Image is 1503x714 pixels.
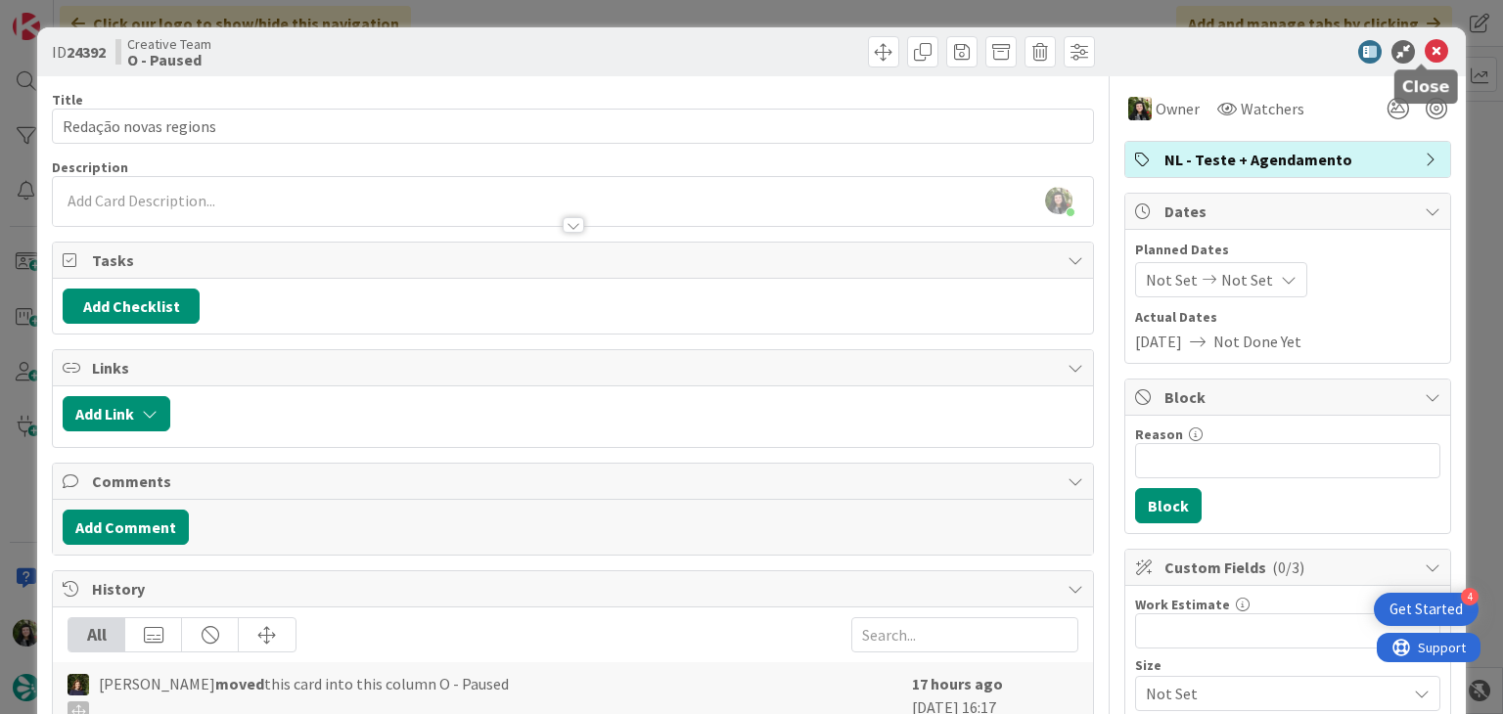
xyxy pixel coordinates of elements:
span: Watchers [1241,97,1304,120]
div: Get Started [1389,600,1463,619]
div: All [68,618,125,651]
span: History [92,577,1057,601]
input: type card name here... [52,109,1093,144]
span: Not Set [1146,268,1198,291]
h5: Close [1402,77,1450,96]
button: Add Link [63,396,170,431]
button: Add Checklist [63,289,200,324]
img: BC [1128,97,1152,120]
span: Support [41,3,89,26]
b: O - Paused [127,52,211,67]
label: Work Estimate [1135,596,1230,613]
b: 17 hours ago [912,674,1003,693]
span: Tasks [92,248,1057,272]
b: moved [215,674,264,693]
span: ( 0/3 ) [1272,558,1304,577]
span: Custom Fields [1164,556,1415,579]
img: MC [68,674,89,695]
button: Add Comment [63,510,189,545]
span: Creative Team [127,36,211,52]
span: Links [92,356,1057,379]
span: Block [1164,385,1415,409]
label: Title [52,91,83,109]
span: Planned Dates [1135,240,1440,260]
b: 24392 [67,42,106,62]
div: Open Get Started checklist, remaining modules: 4 [1374,593,1479,626]
div: 4 [1461,588,1479,605]
span: Comments [92,469,1057,493]
span: Actual Dates [1135,307,1440,328]
span: Owner [1156,97,1200,120]
span: Dates [1164,200,1415,223]
div: Size [1135,658,1440,672]
span: Not Set [1221,268,1273,291]
img: PKF90Q5jPr56cBaliQnj6ZMmbSdpAOLY.jpg [1045,187,1072,214]
label: Reason [1135,425,1183,443]
span: [DATE] [1135,330,1182,353]
span: NL - Teste + Agendamento [1164,148,1415,171]
input: Search... [851,617,1078,652]
span: Not Set [1146,680,1396,707]
span: Description [52,158,128,176]
button: Block [1135,488,1202,523]
span: ID [52,40,106,64]
span: Not Done Yet [1213,330,1301,353]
